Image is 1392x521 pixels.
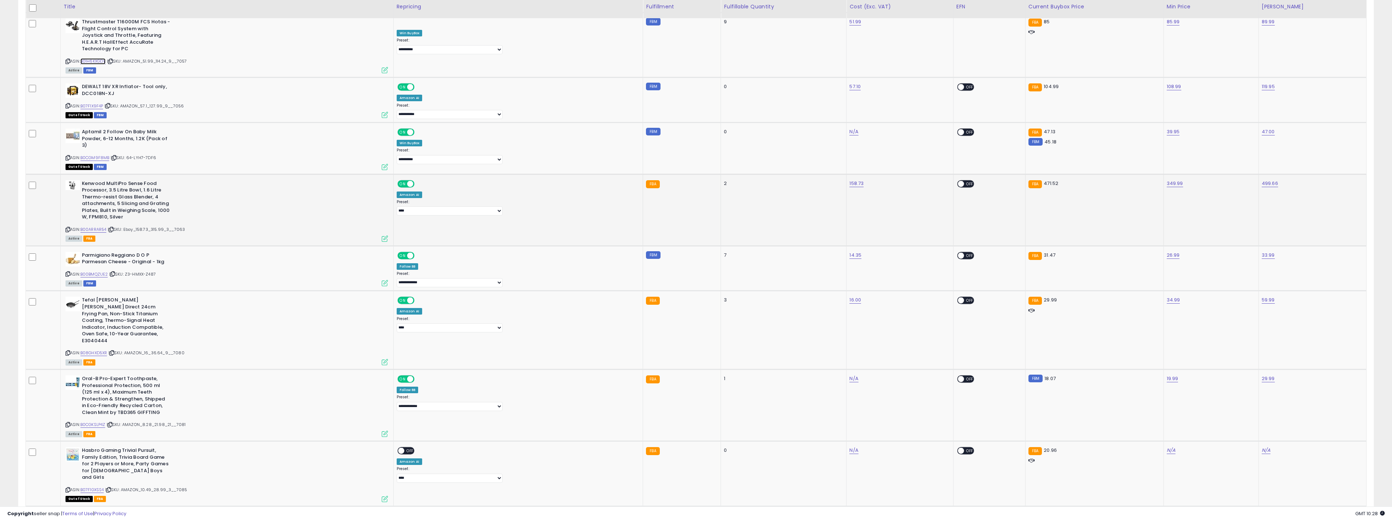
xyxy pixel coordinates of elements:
[397,30,423,36] div: Win BuyBox
[646,18,660,25] small: FBM
[724,375,841,382] div: 1
[1167,252,1180,259] a: 26.99
[646,251,660,259] small: FBM
[964,84,976,90] span: OFF
[80,271,108,277] a: B00BMQZUE2
[724,180,841,187] div: 2
[1028,252,1042,260] small: FBA
[956,3,1022,11] div: EFN
[964,252,976,258] span: OFF
[107,422,186,427] span: | SKU: AMAZON_8.28_21.98_21__7081
[724,447,841,454] div: 0
[1262,18,1275,25] a: 89.99
[66,252,80,267] img: 31-WO4kIazL._SL40_.jpg
[1167,83,1181,90] a: 108.99
[66,129,388,169] div: ASIN:
[398,181,407,187] span: ON
[1028,19,1042,27] small: FBA
[1028,375,1043,382] small: FBM
[413,252,425,258] span: OFF
[646,297,659,305] small: FBA
[83,67,96,74] span: FBM
[1028,129,1042,137] small: FBA
[66,180,388,241] div: ASIN:
[398,129,407,135] span: ON
[83,431,96,437] span: FBA
[1262,296,1275,304] a: 59.99
[1167,18,1180,25] a: 85.99
[964,448,976,454] span: OFF
[1167,3,1256,11] div: Min Price
[66,164,93,170] span: All listings that are currently out of stock and unavailable for purchase on Amazon
[413,181,425,187] span: OFF
[66,297,80,311] img: 31gd6wNrePL._SL40_.jpg
[413,297,425,304] span: OFF
[646,128,660,135] small: FBM
[397,308,422,315] div: Amazon AI
[111,155,156,161] span: | SKU: 64-LYH7-7DF6
[1167,447,1175,454] a: N/A
[108,350,185,356] span: | SKU: AMAZON_16_36.64_9__7080
[849,296,861,304] a: 16.00
[66,496,93,502] span: All listings that are currently out of stock and unavailable for purchase on Amazon
[397,458,422,465] div: Amazon AI
[724,252,841,258] div: 7
[80,350,107,356] a: B08GHXD5XR
[66,447,80,462] img: 51C+E8UziYL._SL40_.jpg
[397,466,638,483] div: Preset:
[66,129,80,143] img: 41GYBRZi+lL._SL40_.jpg
[849,180,864,187] a: 158.73
[964,297,976,304] span: OFF
[80,226,107,233] a: B00ARRAR54
[66,112,93,118] span: All listings that are currently out of stock and unavailable for purchase on Amazon
[404,448,416,454] span: OFF
[398,252,407,258] span: ON
[66,19,80,33] img: 41xNBOHMLML._SL40_.jpg
[724,3,843,11] div: Fulfillable Quantity
[94,164,107,170] span: FBM
[1028,447,1042,455] small: FBA
[1167,180,1183,187] a: 349.99
[1028,3,1161,11] div: Current Buybox Price
[80,487,104,493] a: B07F1GXSS4
[1044,252,1055,258] span: 31.47
[413,84,425,90] span: OFF
[398,84,407,90] span: ON
[1262,128,1275,135] a: 47.00
[724,19,841,25] div: 9
[849,375,858,382] a: N/A
[646,83,660,90] small: FBM
[646,447,659,455] small: FBA
[82,19,170,54] b: Thrustmaster T16000M FCS Hotas - Flight Control System with Joystick and Throttle, Featuring H.E....
[1262,252,1275,259] a: 33.99
[105,487,187,493] span: | SKU: AMAZON_10.49_28.99_3__7085
[397,387,418,393] div: Follow BB
[397,263,418,270] div: Follow BB
[94,496,106,502] span: FBA
[66,375,80,390] img: 41adS+yEl4L._SL40_.jpg
[66,83,388,117] div: ASIN:
[66,67,82,74] span: All listings currently available for purchase on Amazon
[1262,375,1275,382] a: 29.99
[80,58,106,64] a: B01H6KXGDY
[1044,18,1050,25] span: 85
[1044,180,1058,187] span: 471.52
[1355,510,1385,517] span: 2025-10-11 10:28 GMT
[82,375,170,418] b: Oral-B Pro-Expert Toothpaste, Professional Protection, 500 ml (125 ml x 4), Maximum Teeth Protect...
[398,376,407,382] span: ON
[1028,297,1042,305] small: FBA
[1044,128,1055,135] span: 47.13
[1028,83,1042,91] small: FBA
[64,3,390,11] div: Title
[83,236,96,242] span: FBA
[66,431,82,437] span: All listings currently available for purchase on Amazon
[397,38,638,54] div: Preset:
[66,359,82,366] span: All listings currently available for purchase on Amazon
[849,128,858,135] a: N/A
[82,83,170,99] b: DEWALT 18V XR Inflator- Tool only, DCC018N-XJ
[66,297,388,364] div: ASIN:
[80,422,106,428] a: B0CGKSLP4Z
[82,447,170,483] b: Hasbro Gaming Trivial Pursuit, Family Edition, Trivia Board Game for 2 Players or More, Party Gam...
[7,510,34,517] strong: Copyright
[1262,180,1278,187] a: 499.66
